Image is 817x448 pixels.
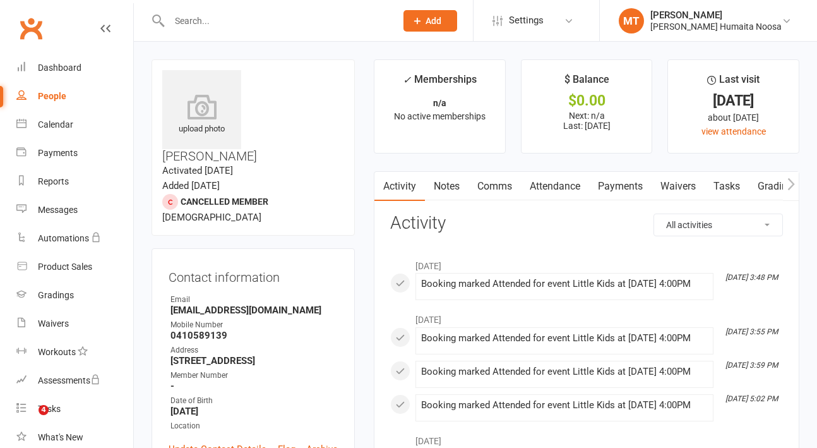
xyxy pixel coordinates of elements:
[38,290,74,300] div: Gradings
[170,305,338,316] strong: [EMAIL_ADDRESS][DOMAIN_NAME]
[15,13,47,44] a: Clubworx
[181,197,268,207] span: Cancelled member
[165,12,387,30] input: Search...
[425,172,468,201] a: Notes
[426,16,441,26] span: Add
[162,94,241,136] div: upload photo
[403,74,411,86] i: ✓
[170,420,338,432] div: Location
[170,380,338,392] strong: -
[725,273,778,282] i: [DATE] 3:48 PM
[38,176,69,186] div: Reports
[162,180,220,191] time: Added [DATE]
[421,333,708,344] div: Booking marked Attended for event Little Kids at [DATE] 4:00PM
[390,306,783,327] li: [DATE]
[38,347,76,357] div: Workouts
[16,111,133,139] a: Calendar
[394,111,486,121] span: No active memberships
[433,98,446,108] strong: n/a
[533,94,641,107] div: $0.00
[169,265,338,284] h3: Contact information
[679,94,787,107] div: [DATE]
[38,148,78,158] div: Payments
[162,212,261,223] span: [DEMOGRAPHIC_DATA]
[38,262,92,272] div: Product Sales
[16,395,133,423] a: Tasks
[725,327,778,336] i: [DATE] 3:55 PM
[170,395,338,407] div: Date of Birth
[16,54,133,82] a: Dashboard
[170,294,338,306] div: Email
[16,253,133,281] a: Product Sales
[707,71,760,94] div: Last visit
[38,432,83,442] div: What's New
[38,404,61,414] div: Tasks
[16,196,133,224] a: Messages
[170,406,338,417] strong: [DATE]
[421,279,708,289] div: Booking marked Attended for event Little Kids at [DATE] 4:00PM
[170,319,338,331] div: Mobile Number
[170,344,338,356] div: Address
[679,111,787,124] div: about [DATE]
[403,71,477,95] div: Memberships
[38,91,66,101] div: People
[39,405,49,415] span: 4
[38,63,81,73] div: Dashboard
[38,119,73,130] div: Calendar
[16,310,133,338] a: Waivers
[725,394,778,403] i: [DATE] 5:02 PM
[16,167,133,196] a: Reports
[170,355,338,366] strong: [STREET_ADDRESS]
[468,172,521,201] a: Comms
[619,8,644,33] div: MT
[390,214,783,233] h3: Activity
[38,375,100,385] div: Assessments
[403,10,457,32] button: Add
[16,139,133,167] a: Payments
[16,224,133,253] a: Automations
[16,281,133,310] a: Gradings
[38,318,69,329] div: Waivers
[533,111,641,131] p: Next: n/a Last: [DATE]
[509,6,544,35] span: Settings
[521,172,589,201] a: Attendance
[701,126,766,136] a: view attendance
[162,70,344,163] h3: [PERSON_NAME]
[16,366,133,395] a: Assessments
[421,400,708,411] div: Booking marked Attended for event Little Kids at [DATE] 4:00PM
[564,71,609,94] div: $ Balance
[170,370,338,382] div: Member Number
[374,172,425,201] a: Activity
[162,165,233,176] time: Activated [DATE]
[421,366,708,377] div: Booking marked Attended for event Little Kids at [DATE] 4:00PM
[725,361,778,370] i: [DATE] 3:59 PM
[650,9,782,21] div: [PERSON_NAME]
[16,338,133,366] a: Workouts
[13,405,43,435] iframe: Intercom live chat
[16,82,133,111] a: People
[589,172,652,201] a: Payments
[390,253,783,273] li: [DATE]
[38,205,78,215] div: Messages
[705,172,749,201] a: Tasks
[38,233,89,243] div: Automations
[170,330,338,341] strong: 0410589139
[650,21,782,32] div: [PERSON_NAME] Humaita Noosa
[652,172,705,201] a: Waivers
[390,428,783,448] li: [DATE]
